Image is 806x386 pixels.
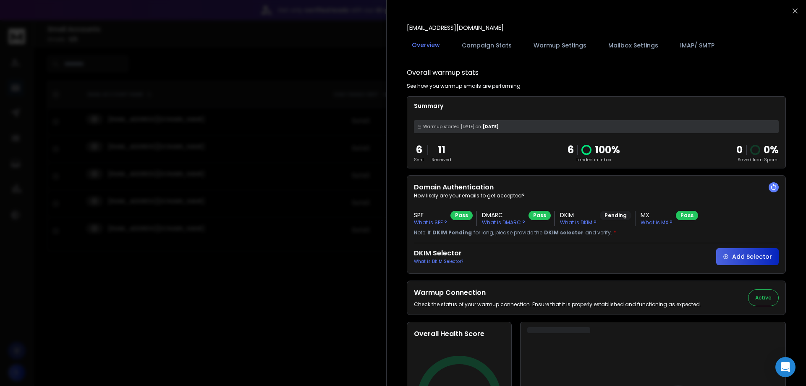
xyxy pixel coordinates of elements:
[407,24,504,32] p: [EMAIL_ADDRESS][DOMAIN_NAME]
[482,211,525,219] h3: DMARC
[414,102,779,110] p: Summary
[568,143,574,157] p: 6
[675,36,720,55] button: IMAP/ SMTP
[414,329,505,339] h2: Overall Health Score
[482,219,525,226] p: What is DMARC ?
[414,219,447,226] p: What is SPF ?
[641,211,673,219] h3: MX
[457,36,517,55] button: Campaign Stats
[414,120,779,133] div: [DATE]
[450,211,473,220] div: Pass
[603,36,663,55] button: Mailbox Settings
[560,219,597,226] p: What is DKIM ?
[529,36,591,55] button: Warmup Settings
[414,211,447,219] h3: SPF
[414,288,701,298] h2: Warmup Connection
[414,258,463,265] p: What is DKIM Selector?
[560,211,597,219] h3: DKIM
[736,157,779,163] p: Saved from Spam
[423,123,481,130] span: Warmup started [DATE] on
[407,36,445,55] button: Overview
[716,248,779,265] button: Add Selector
[407,68,479,78] h1: Overall warmup stats
[568,157,620,163] p: Landed in Inbox
[432,143,451,157] p: 11
[676,211,698,220] div: Pass
[595,143,620,157] p: 100 %
[748,289,779,306] button: Active
[641,219,673,226] p: What is MX ?
[414,157,424,163] p: Sent
[414,229,779,236] p: Note: If for long, please provide the and verify.
[736,143,743,157] strong: 0
[600,211,631,220] div: Pending
[414,182,779,192] h2: Domain Authentication
[414,143,424,157] p: 6
[764,143,779,157] p: 0 %
[432,157,451,163] p: Received
[414,301,701,308] p: Check the status of your warmup connection. Ensure that it is properly established and functionin...
[529,211,551,220] div: Pass
[407,83,521,89] p: See how you warmup emails are performing
[544,229,584,236] span: DKIM selector
[775,357,796,377] div: Open Intercom Messenger
[432,229,472,236] span: DKIM Pending
[414,248,463,258] h2: DKIM Selector
[414,192,779,199] p: How likely are your emails to get accepted?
